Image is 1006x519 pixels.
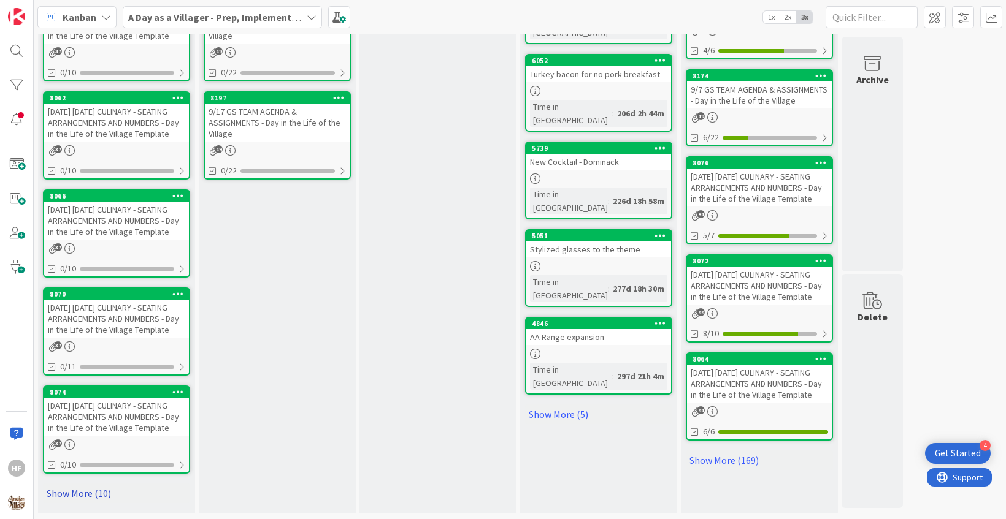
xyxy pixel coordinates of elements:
div: Get Started [935,447,981,460]
a: 8062[DATE] [DATE] CULINARY - SEATING ARRANGEMENTS AND NUMBERS - Day in the Life of the Village Te... [43,91,190,180]
a: 8070[DATE] [DATE] CULINARY - SEATING ARRANGEMENTS AND NUMBERS - Day in the Life of the Village Te... [43,287,190,376]
div: Delete [858,309,888,324]
a: 8064[DATE] [DATE] CULINARY - SEATING ARRANGEMENTS AND NUMBERS - Day in the Life of the Village Te... [686,352,833,441]
div: 8070 [50,290,189,298]
div: Time in [GEOGRAPHIC_DATA] [530,188,608,214]
a: 4846AA Range expansionTime in [GEOGRAPHIC_DATA]:297d 21h 4m [525,317,672,395]
div: 206d 2h 44m [614,107,667,120]
div: 5739 [532,144,671,153]
div: 277d 18h 30m [610,282,667,295]
div: 8072[DATE] [DATE] CULINARY - SEATING ARRANGEMENTS AND NUMBERS - Day in the Life of the Village Te... [687,256,832,305]
span: 0/10 [60,262,76,275]
div: 8076 [693,159,832,167]
div: [DATE] [DATE] CULINARY - SEATING ARRANGEMENTS AND NUMBERS - Day in the Life of the Village Template [687,169,832,206]
div: 4846 [532,319,671,328]
span: 19 [697,112,705,120]
span: 0/10 [60,164,76,177]
div: 8072 [693,257,832,265]
a: 6052Turkey bacon for no pork breakfastTime in [GEOGRAPHIC_DATA]:206d 2h 44m [525,54,672,132]
span: : [612,369,614,383]
a: 81749/7 GS TEAM AGENDA & ASSIGNMENTS - Day in the Life of the Village6/22 [686,69,833,146]
div: 4846AA Range expansion [526,318,671,345]
span: 37 [54,341,62,349]
div: 226d 18h 58m [610,194,667,208]
div: 8064 [687,354,832,365]
span: 37 [54,145,62,153]
div: Stylized glasses to the theme [526,241,671,257]
div: 8070 [44,289,189,300]
div: 8074 [44,387,189,398]
div: [DATE] [DATE] CULINARY - SEATING ARRANGEMENTS AND NUMBERS - Day in the Life of the Village Template [687,365,832,403]
a: 8072[DATE] [DATE] CULINARY - SEATING ARRANGEMENTS AND NUMBERS - Day in the Life of the Village Te... [686,254,833,343]
div: 9/17 GS TEAM AGENDA & ASSIGNMENTS - Day in the Life of the Village [205,104,350,142]
span: 0/11 [60,360,76,373]
div: 8072 [687,256,832,267]
span: 3x [796,11,813,23]
span: 2x [780,11,796,23]
div: 8174 [693,72,832,80]
div: 5739 [526,143,671,154]
span: 19 [215,47,223,55]
div: 81749/7 GS TEAM AGENDA & ASSIGNMENTS - Day in the Life of the Village [687,70,832,108]
span: 0/10 [60,458,76,471]
a: Show More (5) [525,404,672,424]
div: [DATE] [DATE] CULINARY - SEATING ARRANGEMENTS AND NUMBERS - Day in the Life of the Village Template [44,202,189,240]
div: AA Range expansion [526,329,671,345]
span: 37 [54,439,62,447]
span: 41 [697,406,705,414]
div: 4 [980,440,991,451]
span: 6/6 [703,425,715,438]
span: 1x [763,11,780,23]
span: 41 [697,210,705,218]
span: 0/22 [221,66,237,79]
div: 8076[DATE] [DATE] CULINARY - SEATING ARRANGEMENTS AND NUMBERS - Day in the Life of the Village Te... [687,157,832,206]
img: Visit kanbanzone.com [8,8,25,25]
span: Support [26,2,56,17]
div: 8064[DATE] [DATE] CULINARY - SEATING ARRANGEMENTS AND NUMBERS - Day in the Life of the Village Te... [687,354,832,403]
div: Archive [856,72,889,87]
span: 37 [54,47,62,55]
input: Quick Filter... [826,6,918,28]
div: 5051Stylized glasses to the theme [526,230,671,257]
span: 44 [697,308,705,316]
div: 8174 [687,70,832,81]
span: : [608,194,610,208]
b: A Day as a Villager - Prep, Implement and Execute [128,11,347,23]
div: 297d 21h 4m [614,369,667,383]
div: Time in [GEOGRAPHIC_DATA] [530,100,612,127]
span: : [612,107,614,120]
div: 5051 [532,232,671,240]
div: 8066[DATE] [DATE] CULINARY - SEATING ARRANGEMENTS AND NUMBERS - Day in the Life of the Village Te... [44,191,189,240]
span: 37 [54,243,62,251]
span: 4/6 [703,44,715,57]
div: 8076 [687,157,832,169]
div: 9/7 GS TEAM AGENDA & ASSIGNMENTS - Day in the Life of the Village [687,81,832,108]
div: Time in [GEOGRAPHIC_DATA] [530,275,608,302]
span: 5/7 [703,229,715,242]
div: [DATE] [DATE] CULINARY - SEATING ARRANGEMENTS AND NUMBERS - Day in the Life of the Village Template [44,300,189,338]
a: 8076[DATE] [DATE] CULINARY - SEATING ARRANGEMENTS AND NUMBERS - Day in the Life of the Village Te... [686,156,833,244]
a: 8074[DATE] [DATE] CULINARY - SEATING ARRANGEMENTS AND NUMBERS - Day in the Life of the Village Te... [43,385,190,474]
div: 8074 [50,388,189,396]
div: 8064 [693,355,832,363]
div: 8062 [50,94,189,102]
div: 4846 [526,318,671,329]
a: 81979/17 GS TEAM AGENDA & ASSIGNMENTS - Day in the Life of the Village0/22 [204,91,351,180]
span: : [608,282,610,295]
span: 19 [215,145,223,153]
img: avatar [8,494,25,511]
div: HF [8,460,25,477]
span: 0/10 [60,66,76,79]
span: 6/22 [703,131,719,144]
div: 6052Turkey bacon for no pork breakfast [526,55,671,82]
div: 81979/17 GS TEAM AGENDA & ASSIGNMENTS - Day in the Life of the Village [205,93,350,142]
div: 8066 [44,191,189,202]
div: Turkey bacon for no pork breakfast [526,66,671,82]
a: Show More (10) [43,483,190,503]
div: 8062 [44,93,189,104]
div: [DATE] [DATE] CULINARY - SEATING ARRANGEMENTS AND NUMBERS - Day in the Life of the Village Template [44,104,189,142]
span: 0/22 [221,164,237,177]
div: 8074[DATE] [DATE] CULINARY - SEATING ARRANGEMENTS AND NUMBERS - Day in the Life of the Village Te... [44,387,189,436]
span: 8/10 [703,327,719,340]
div: 6052 [526,55,671,66]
